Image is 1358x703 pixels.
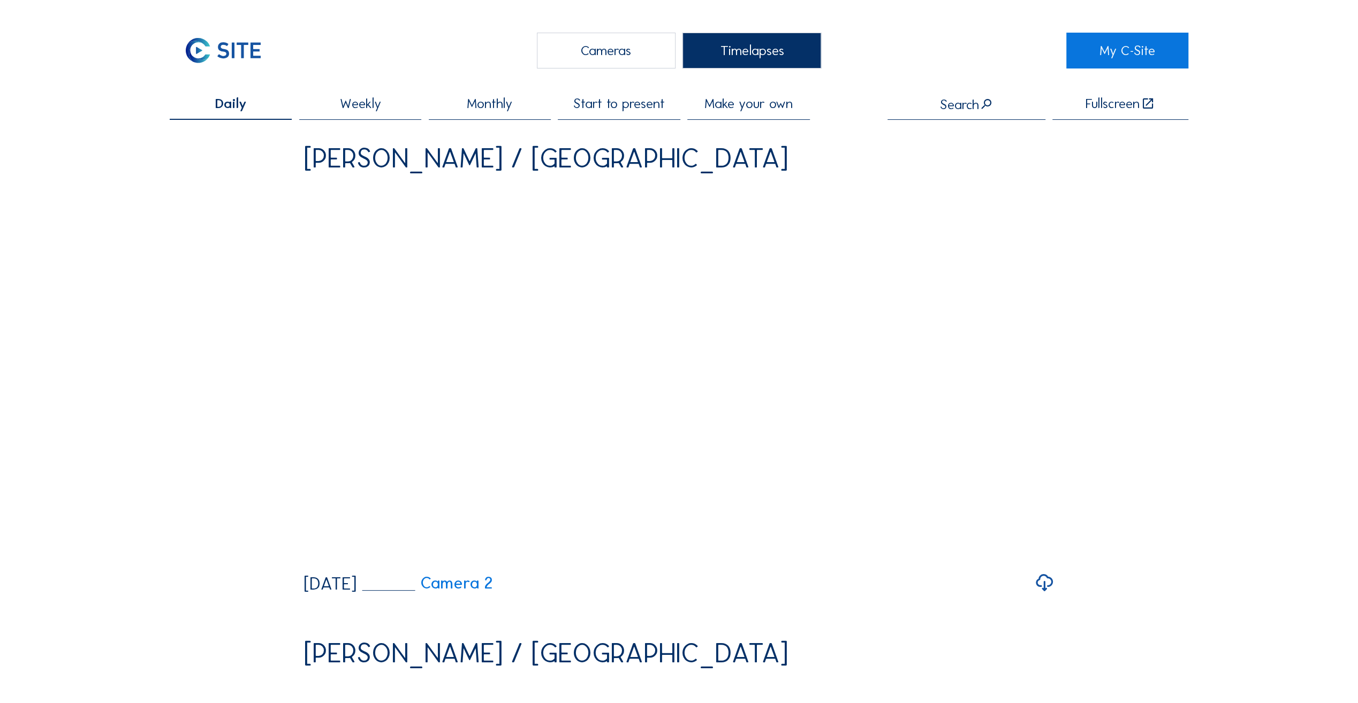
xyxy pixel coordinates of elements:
[573,97,665,111] span: Start to present
[170,33,276,68] img: C-SITE Logo
[215,97,247,111] span: Daily
[170,33,292,68] a: C-SITE Logo
[362,575,492,592] a: Camera 2
[704,97,793,111] span: Make your own
[537,33,676,68] div: Cameras
[682,33,821,68] div: Timelapses
[340,97,381,111] span: Weekly
[304,144,788,172] div: [PERSON_NAME] / [GEOGRAPHIC_DATA]
[304,185,1054,560] video: Your browser does not support the video tag.
[1086,97,1140,111] div: Fullscreen
[467,97,512,111] span: Monthly
[304,575,356,592] div: [DATE]
[1066,33,1188,68] a: My C-Site
[304,639,788,667] div: [PERSON_NAME] / [GEOGRAPHIC_DATA]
